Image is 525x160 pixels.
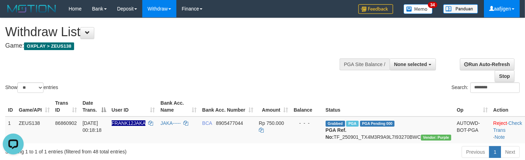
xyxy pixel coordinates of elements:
h4: Game: [5,42,343,49]
td: ZEUS138 [16,117,53,143]
span: Nama rekening ada tanda titik/strip, harap diedit [112,120,145,126]
th: Bank Acc. Name: activate to sort column ascending [158,97,199,117]
th: User ID: activate to sort column ascending [109,97,158,117]
img: panduan.png [443,4,478,14]
span: BCA [202,120,212,126]
th: Balance [291,97,323,117]
a: Check Trans [493,120,522,133]
th: Trans ID: activate to sort column ascending [53,97,80,117]
a: JAKA----- [160,120,181,126]
a: Stop [495,70,515,82]
label: Show entries [5,82,58,93]
td: TF_250901_TX4M3R9A9L7I93270BWC [323,117,454,143]
a: Reject [493,120,507,126]
img: Button%20Memo.svg [404,4,433,14]
b: PGA Ref. No: [326,127,347,140]
img: MOTION_logo.png [5,3,58,14]
th: Game/API: activate to sort column ascending [16,97,53,117]
span: Grabbed [326,121,345,127]
a: Next [501,146,520,158]
span: None selected [394,62,427,67]
span: 34 [428,2,437,8]
a: Previous [462,146,490,158]
label: Search: [452,82,520,93]
span: [DATE] 00:18:18 [82,120,102,133]
a: 1 [489,146,501,158]
span: PGA Pending [360,121,395,127]
th: Status [323,97,454,117]
select: Showentries [17,82,43,93]
span: Copy 8905477044 to clipboard [216,120,243,126]
td: 1 [5,117,16,143]
span: Marked by aafpengsreynich [346,121,358,127]
a: Note [495,134,505,140]
div: PGA Site Balance / [340,58,390,70]
th: Date Trans.: activate to sort column descending [80,97,109,117]
th: ID [5,97,16,117]
img: Feedback.jpg [358,4,393,14]
span: OXPLAY > ZEUS138 [24,42,74,50]
div: - - - [294,120,320,127]
button: Open LiveChat chat widget [3,3,24,24]
th: Op: activate to sort column ascending [454,97,491,117]
a: Run Auto-Refresh [460,58,515,70]
span: Vendor URL: https://trx4.1velocity.biz [421,135,451,141]
h1: Withdraw List [5,25,343,39]
span: Rp 750.000 [259,120,284,126]
span: 86860902 [55,120,77,126]
th: Amount: activate to sort column ascending [256,97,291,117]
button: None selected [390,58,436,70]
div: Showing 1 to 1 of 1 entries (filtered from 48 total entries) [5,145,214,155]
td: AUTOWD-BOT-PGA [454,117,491,143]
th: Bank Acc. Number: activate to sort column ascending [199,97,256,117]
input: Search: [470,82,520,93]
